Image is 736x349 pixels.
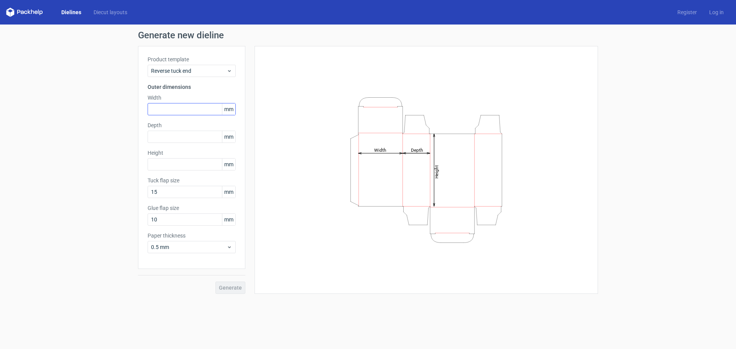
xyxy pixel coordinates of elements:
[148,204,236,212] label: Glue flap size
[374,147,386,152] tspan: Width
[222,131,235,143] span: mm
[55,8,87,16] a: Dielines
[703,8,730,16] a: Log in
[222,103,235,115] span: mm
[138,31,598,40] h1: Generate new dieline
[148,83,236,91] h3: Outer dimensions
[148,149,236,157] label: Height
[148,56,236,63] label: Product template
[151,67,227,75] span: Reverse tuck end
[411,147,423,152] tspan: Depth
[434,165,439,178] tspan: Height
[671,8,703,16] a: Register
[148,121,236,129] label: Depth
[87,8,133,16] a: Diecut layouts
[151,243,227,251] span: 0.5 mm
[222,159,235,170] span: mm
[148,177,236,184] label: Tuck flap size
[148,94,236,102] label: Width
[148,232,236,239] label: Paper thickness
[222,186,235,198] span: mm
[222,214,235,225] span: mm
